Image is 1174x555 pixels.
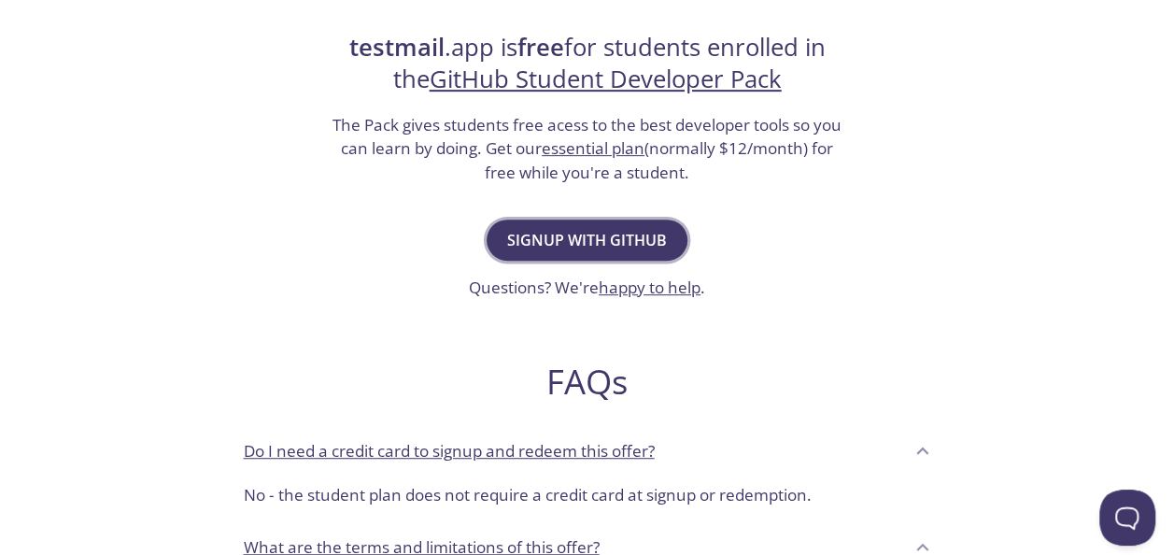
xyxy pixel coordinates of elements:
a: essential plan [542,137,644,159]
button: Signup with GitHub [487,220,687,261]
div: Do I need a credit card to signup and redeem this offer? [229,476,946,522]
h3: Questions? We're . [469,276,705,300]
iframe: Help Scout Beacon - Open [1099,490,1155,546]
p: No - the student plan does not require a credit card at signup or redemption. [244,483,931,507]
strong: free [517,31,564,64]
p: Do I need a credit card to signup and redeem this offer? [244,439,655,463]
a: GitHub Student Developer Pack [430,63,782,95]
div: Do I need a credit card to signup and redeem this offer? [229,425,946,476]
strong: testmail [349,31,445,64]
h2: .app is for students enrolled in the [331,32,844,96]
h2: FAQs [229,361,946,403]
a: happy to help [599,277,700,298]
h3: The Pack gives students free acess to the best developer tools so you can learn by doing. Get our... [331,113,844,185]
span: Signup with GitHub [507,227,667,253]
